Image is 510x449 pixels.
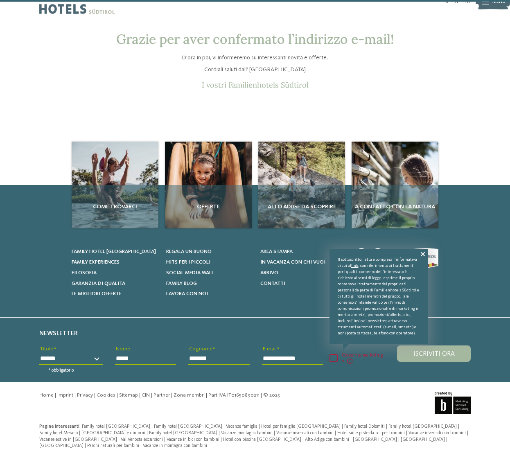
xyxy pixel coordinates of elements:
a: Sitemap [119,393,138,398]
span: Consenso marketing [338,352,385,366]
a: Contatti [260,280,347,287]
a: Partner [153,393,170,398]
span: | [259,424,260,429]
a: Alto Adige con bambini [305,437,350,442]
span: Grazie per aver confermato l’indirizzo e-mail! [116,31,394,47]
span: | [350,437,352,442]
span: Area stampa [260,249,293,254]
a: Cookies [97,393,115,398]
a: Area stampa [260,248,347,255]
p: I vostri Familienhotels Südtirol [99,80,411,89]
span: | [118,437,120,442]
span: Offerte [168,203,248,211]
span: Family hotel Merano [39,431,78,435]
span: | [386,424,387,429]
span: Come trovarci [75,203,155,211]
a: Family hotel [GEOGRAPHIC_DATA] [154,424,223,429]
span: | [458,424,459,429]
span: | [55,393,56,398]
img: Confermazione e-mail [258,142,345,228]
a: Hotel con piscina [GEOGRAPHIC_DATA] [223,437,302,442]
a: [GEOGRAPHIC_DATA] [401,437,446,442]
span: © 2025 [263,393,280,398]
span: | [406,431,407,435]
a: [GEOGRAPHIC_DATA] [353,437,398,442]
span: | [140,443,142,448]
a: Confermazione e-mail A contatto con la natura [352,142,438,228]
span: Family hotel Dolomiti [344,424,385,429]
span: | [85,443,86,448]
span: * obbligatorio [48,368,74,373]
a: Vacanze in montagna con bambini [143,443,207,448]
a: Family hotel [GEOGRAPHIC_DATA] [72,248,158,255]
a: Hotel per famiglie [GEOGRAPHIC_DATA] [261,424,342,429]
span: Alto Adige con bambini [305,437,349,442]
span: Family Blog [166,281,197,286]
span: In vacanza con chi vuoi [260,259,325,265]
span: | [147,431,148,435]
span: | [117,393,118,398]
span: Part.IVA IT01650890211 [208,393,260,398]
a: Vacanze in bici con bambini [167,437,221,442]
a: Lavora con noi [166,290,253,298]
a: Vacanze estive in [GEOGRAPHIC_DATA] [39,437,118,442]
a: Home [39,393,54,398]
span: Social Media Wall [166,270,214,275]
a: Family hotel Dolomiti [344,424,386,429]
a: Family hotel Merano [39,431,79,435]
span: Hotel sulle piste da sci per bambini [337,431,405,435]
span: Vacanze montagna bambini [221,431,273,435]
span: Arrivo [260,270,278,275]
span: Vacanze in bici con bambini [167,437,219,442]
span: | [206,393,207,398]
img: Confermazione e-mail [72,142,158,228]
span: Hotel per famiglie [GEOGRAPHIC_DATA] [261,424,341,429]
span: Vacanze invernali con bambini [408,431,466,435]
span: [GEOGRAPHIC_DATA] e dintorni [81,431,145,435]
span: | [219,431,220,435]
span: Family hotel [GEOGRAPHIC_DATA] [388,424,457,429]
a: Hits per i piccoli [166,259,253,266]
a: Vacanze invernali con bambini [276,431,335,435]
a: Filosofia [72,269,158,277]
p: D’ora in poi, vi informeremo su interessanti novità e offerte. [99,54,411,62]
span: | [79,431,80,435]
a: Imprint [57,393,73,398]
a: Le migliori offerte [72,290,158,298]
span: | [94,393,95,398]
a: Regala un buono [166,248,253,255]
span: Family hotel [GEOGRAPHIC_DATA] [82,424,150,429]
span: Val Venosta escursioni [121,437,163,442]
span: Vacanze estive in [GEOGRAPHIC_DATA] [39,437,117,442]
a: Family experiences [72,259,158,266]
span: | [261,393,262,398]
a: Confermazione e-mail Alto Adige da scoprire [258,142,345,228]
a: Family hotel [GEOGRAPHIC_DATA] [388,424,458,429]
a: link [351,264,358,268]
span: Hotel con piscina [GEOGRAPHIC_DATA] [223,437,301,442]
a: Vacanze famiglia [226,424,259,429]
span: | [274,431,275,435]
a: Arrivo [260,269,347,277]
a: Social Media Wall [166,269,253,277]
span: | [467,431,468,435]
span: [GEOGRAPHIC_DATA] [401,437,445,442]
span: [GEOGRAPHIC_DATA] [39,443,83,448]
span: Family hotel [GEOGRAPHIC_DATA] [154,424,222,429]
a: Val Venosta escursioni [121,437,164,442]
span: | [74,393,76,398]
span: Alto Adige da scoprire [262,203,342,211]
a: Confermazione e-mail Come trovarci [72,142,158,228]
span: Filosofia [72,270,97,275]
span: | [139,393,140,398]
span: | [164,437,165,442]
span: | [221,437,222,442]
a: CIN [142,393,150,398]
a: Confermazione e-mail Offerte [165,142,252,228]
span: [GEOGRAPHIC_DATA] [353,437,397,442]
div: Il sottoscritto, letta e compresa l’informativa di cui al , con riferimento ai trattamenti per i ... [329,249,428,344]
span: Newsletter [39,330,78,337]
a: Garanzia di qualità [72,280,158,287]
span: | [151,393,152,398]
